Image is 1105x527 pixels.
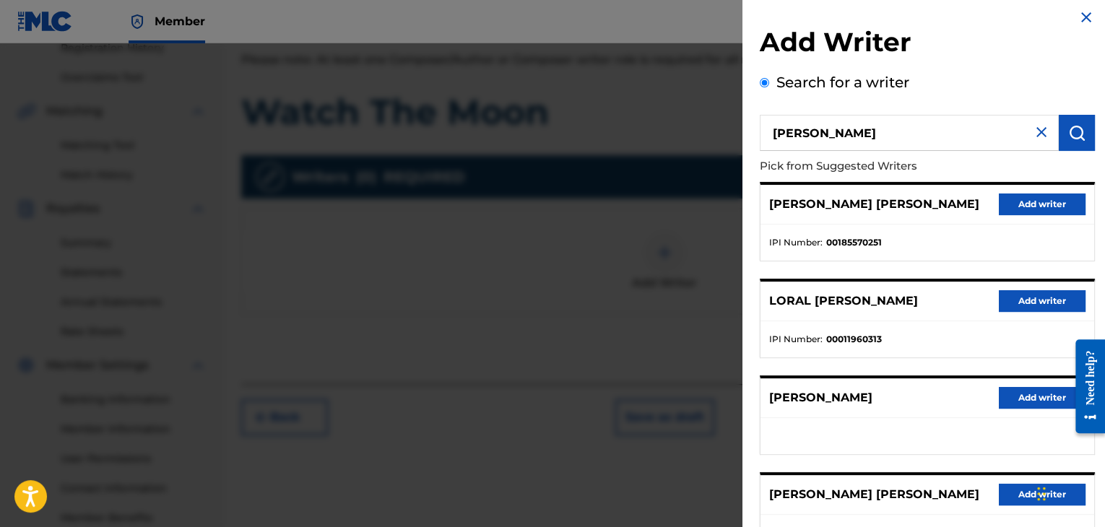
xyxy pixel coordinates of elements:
[1065,328,1105,445] iframe: Resource Center
[1068,124,1085,141] img: Search Works
[826,236,882,249] strong: 00185570251
[760,151,1013,182] p: Pick from Suggested Writers
[999,193,1085,215] button: Add writer
[999,484,1085,505] button: Add writer
[129,13,146,30] img: Top Rightsholder
[1033,458,1105,527] iframe: Chat Widget
[999,387,1085,409] button: Add writer
[776,74,909,91] label: Search for a writer
[769,196,979,213] p: [PERSON_NAME] [PERSON_NAME]
[769,389,872,406] p: [PERSON_NAME]
[760,115,1059,151] input: Search writer's name or IPI Number
[17,11,73,32] img: MLC Logo
[769,486,979,503] p: [PERSON_NAME] [PERSON_NAME]
[826,333,882,346] strong: 00011960313
[760,26,1095,63] h2: Add Writer
[769,236,823,249] span: IPI Number :
[1033,123,1050,141] img: close
[999,290,1085,312] button: Add writer
[1037,472,1046,515] div: Drag
[155,13,205,30] span: Member
[769,333,823,346] span: IPI Number :
[769,292,918,310] p: LORAL [PERSON_NAME]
